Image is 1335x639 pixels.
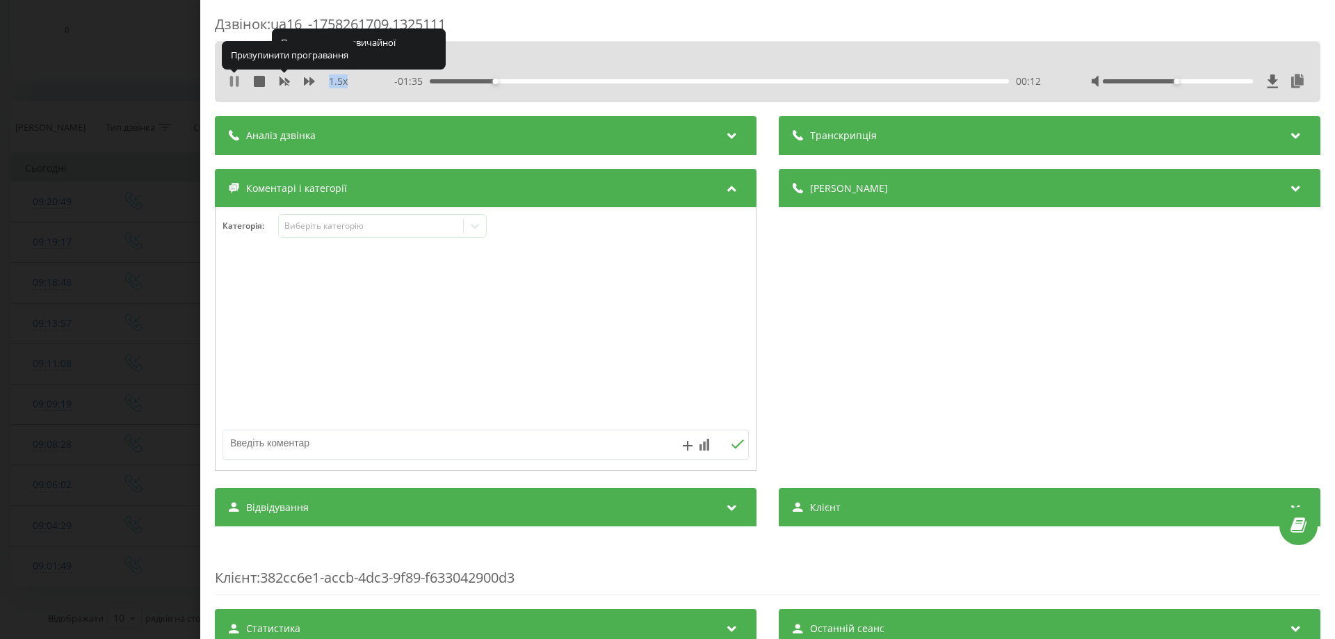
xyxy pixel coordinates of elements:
span: Транскрипція [810,129,877,143]
span: Відвідування [246,501,309,515]
span: - 01:35 [394,74,430,88]
div: : 382cc6e1-accb-4dc3-9f89-f633042900d3 [215,540,1320,595]
span: Статистика [246,622,300,636]
span: 00:12 [1016,74,1041,88]
span: Клієнт [215,568,257,587]
span: Клієнт [810,501,841,515]
div: Виберіть категорію [284,220,458,232]
span: Аналіз дзвінка [246,129,316,143]
div: Призупинити програвання [222,41,357,69]
div: Accessibility label [1174,79,1180,84]
span: [PERSON_NAME] [810,181,888,195]
h4: Категорія : [222,221,278,231]
div: Повернутися до звичайної швидкості [272,29,446,70]
div: Accessibility label [492,79,498,84]
span: Коментарі і категорії [246,181,347,195]
span: Останній сеанс [810,622,884,636]
div: Дзвінок : ua16_-1758261709.1325111 [215,15,1320,42]
span: 1.5 x [329,74,348,88]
